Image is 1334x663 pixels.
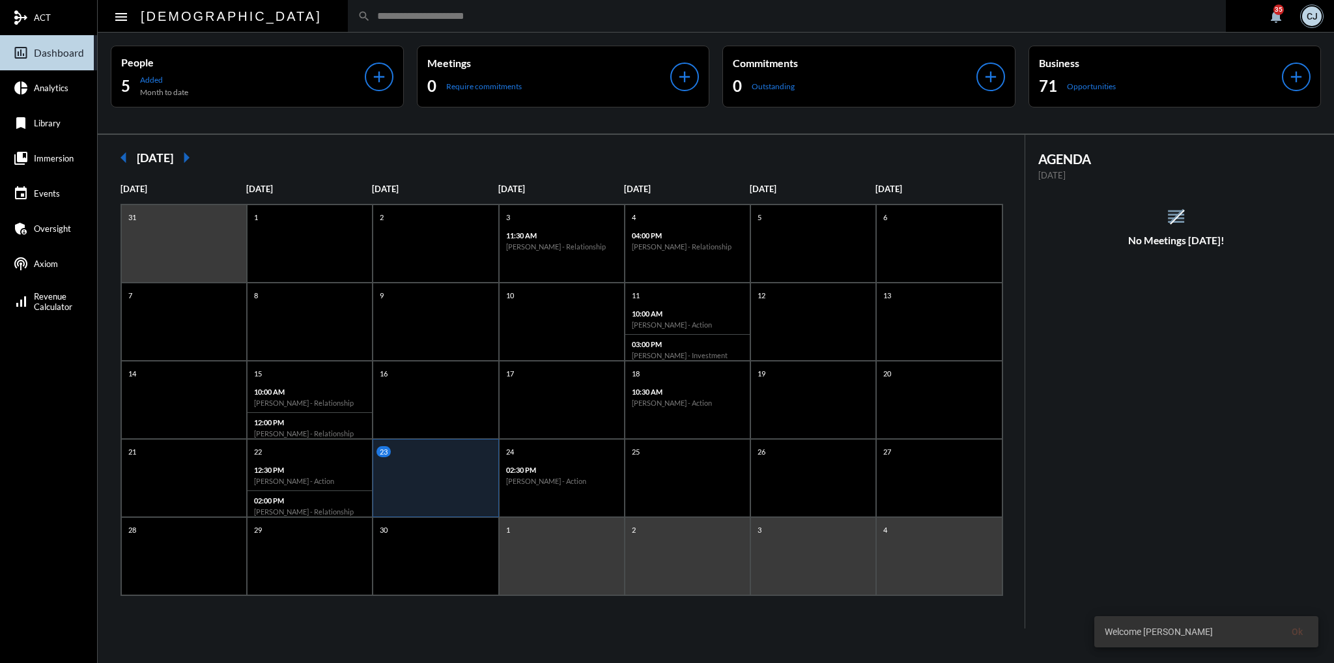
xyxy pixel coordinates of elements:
mat-icon: collections_bookmark [13,150,29,166]
p: 25 [629,446,643,457]
p: 02:30 PM [506,466,617,474]
p: 2 [629,524,639,535]
p: 4 [629,212,639,223]
span: Events [34,188,60,199]
p: 11:30 AM [506,231,617,240]
p: [DATE] [1038,170,1315,180]
mat-icon: add [982,68,1000,86]
p: 24 [503,446,517,457]
p: Meetings [427,57,671,69]
mat-icon: reorder [1165,206,1187,227]
div: 35 [1273,5,1284,15]
p: [DATE] [498,184,624,194]
mat-icon: podcasts [13,256,29,272]
p: 14 [125,368,139,379]
mat-icon: arrow_right [173,145,199,171]
p: People [121,56,365,68]
p: 30 [376,524,391,535]
mat-icon: insert_chart_outlined [13,45,29,61]
p: 8 [251,290,261,301]
span: Dashboard [34,47,84,59]
h6: [PERSON_NAME] - Relationship [254,507,365,516]
p: [DATE] [750,184,875,194]
p: 21 [125,446,139,457]
h6: [PERSON_NAME] - Relationship [506,242,617,251]
span: Revenue Calculator [34,291,72,312]
p: Business [1039,57,1283,69]
p: 11 [629,290,643,301]
span: Welcome [PERSON_NAME] [1105,625,1213,638]
p: [DATE] [624,184,750,194]
mat-icon: notifications [1268,8,1284,24]
h6: [PERSON_NAME] - Investment [632,351,743,360]
p: 3 [754,524,765,535]
p: 18 [629,368,643,379]
mat-icon: add [370,68,388,86]
h2: AGENDA [1038,151,1315,167]
p: 13 [880,290,894,301]
span: Immersion [34,153,74,163]
p: 2 [376,212,387,223]
p: 4 [880,524,890,535]
span: Axiom [34,259,58,269]
h5: No Meetings [DATE]! [1025,234,1328,246]
span: Oversight [34,223,71,234]
p: Require commitments [446,81,522,91]
div: CJ [1302,7,1322,26]
h6: [PERSON_NAME] - Relationship [632,242,743,251]
p: 7 [125,290,135,301]
mat-icon: add [675,68,694,86]
p: 10:00 AM [632,309,743,318]
mat-icon: Side nav toggle icon [113,9,129,25]
h2: 0 [733,76,742,96]
p: 22 [251,446,265,457]
h2: 71 [1039,76,1057,96]
p: 10:30 AM [632,388,743,396]
h6: [PERSON_NAME] - Action [254,477,365,485]
p: 12:30 PM [254,466,365,474]
mat-icon: admin_panel_settings [13,221,29,236]
mat-icon: pie_chart [13,80,29,96]
p: 5 [754,212,765,223]
mat-icon: search [358,10,371,23]
p: 23 [376,446,391,457]
button: Toggle sidenav [108,3,134,29]
span: Library [34,118,61,128]
p: 10 [503,290,517,301]
p: 12:00 PM [254,418,365,427]
h6: [PERSON_NAME] - Action [632,320,743,329]
p: 10:00 AM [254,388,365,396]
h2: [DATE] [137,150,173,165]
mat-icon: mediation [13,10,29,25]
h6: [PERSON_NAME] - Relationship [254,429,365,438]
p: 12 [754,290,769,301]
p: [DATE] [372,184,498,194]
p: 1 [503,524,513,535]
p: 04:00 PM [632,231,743,240]
p: 9 [376,290,387,301]
p: 20 [880,368,894,379]
h6: [PERSON_NAME] - Action [506,477,617,485]
p: Month to date [140,87,188,97]
span: ACT [34,12,51,23]
mat-icon: bookmark [13,115,29,131]
p: 29 [251,524,265,535]
span: Ok [1292,627,1303,637]
p: 6 [880,212,890,223]
p: 26 [754,446,769,457]
h2: 5 [121,76,130,96]
h2: 0 [427,76,436,96]
mat-icon: add [1287,68,1305,86]
p: 1 [251,212,261,223]
p: 27 [880,446,894,457]
p: 3 [503,212,513,223]
p: 03:00 PM [632,340,743,348]
p: [DATE] [121,184,246,194]
p: [DATE] [246,184,372,194]
p: 16 [376,368,391,379]
p: Opportunities [1067,81,1116,91]
p: 17 [503,368,517,379]
p: [DATE] [875,184,1001,194]
h6: [PERSON_NAME] - Relationship [254,399,365,407]
h2: [DEMOGRAPHIC_DATA] [141,6,322,27]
